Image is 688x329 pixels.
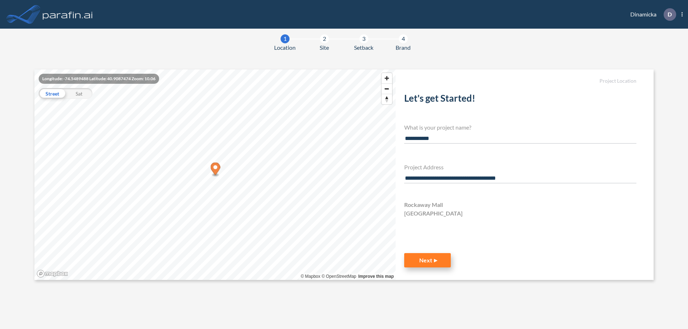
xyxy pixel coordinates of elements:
h5: Project Location [404,78,636,84]
div: Street [39,88,66,99]
h4: Project Address [404,164,636,170]
div: 2 [320,34,329,43]
div: Map marker [211,163,220,177]
span: Site [320,43,329,52]
canvas: Map [34,69,396,280]
button: Zoom out [382,83,392,94]
div: 1 [281,34,290,43]
div: Longitude: -74.5489488 Latitude: 40.9087474 Zoom: 10.06 [39,74,159,84]
a: Improve this map [358,274,394,279]
button: Reset bearing to north [382,94,392,104]
button: Zoom in [382,73,392,83]
span: Setback [354,43,373,52]
a: Mapbox homepage [37,270,68,278]
button: Next [404,253,451,267]
a: Mapbox [301,274,320,279]
img: logo [41,7,94,21]
div: Dinamicka [620,8,683,21]
p: D [668,11,672,18]
div: 4 [399,34,408,43]
h2: Let's get Started! [404,93,636,107]
span: Brand [396,43,411,52]
a: OpenStreetMap [321,274,356,279]
span: Zoom out [382,84,392,94]
span: [GEOGRAPHIC_DATA] [404,209,463,218]
div: Sat [66,88,92,99]
span: Rockaway Mall [404,200,443,209]
div: 3 [359,34,368,43]
h4: What is your project name? [404,124,636,131]
span: Location [274,43,296,52]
